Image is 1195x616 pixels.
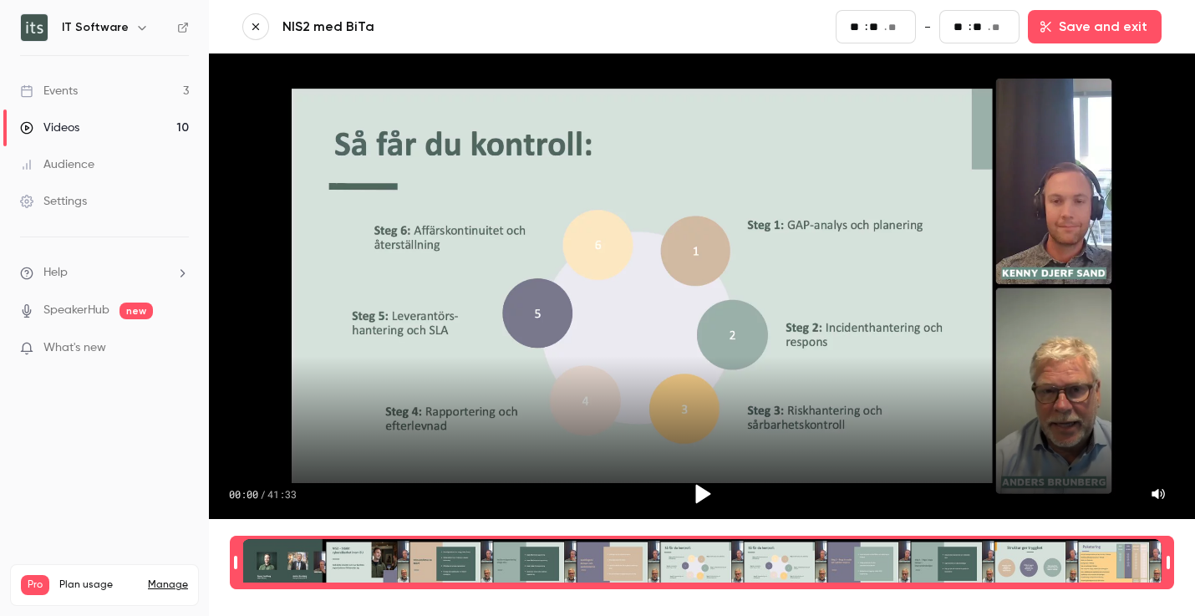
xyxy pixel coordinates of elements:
[242,539,1162,586] div: Time range selector
[148,578,188,592] a: Manage
[836,10,916,43] fieldset: 00:00.00
[229,487,258,501] span: 00:00
[21,14,48,41] img: IT Software
[20,193,87,210] div: Settings
[20,264,189,282] li: help-dropdown-opener
[924,17,931,37] span: -
[1162,537,1174,588] div: Time range seconds end time
[43,339,106,357] span: What's new
[169,341,189,356] iframe: Noticeable Trigger
[43,302,109,319] a: SpeakerHub
[1028,10,1162,43] button: Save and exit
[682,474,722,514] button: Play
[230,537,242,588] div: Time range seconds start time
[969,18,971,36] span: :
[43,264,68,282] span: Help
[869,18,882,36] input: seconds
[209,53,1195,519] section: Video player
[267,487,297,501] span: 41:33
[973,18,986,36] input: seconds
[988,18,990,36] span: .
[20,83,78,99] div: Events
[229,487,297,501] div: 00:00
[888,18,902,37] input: milliseconds
[992,18,1005,37] input: milliseconds
[119,303,153,319] span: new
[939,10,1020,43] fieldset: 41:33.37
[260,487,266,501] span: /
[953,18,967,36] input: minutes
[59,578,138,592] span: Plan usage
[62,19,129,36] h6: IT Software
[282,17,684,37] a: NIS2 med BiTa
[850,18,863,36] input: minutes
[1142,477,1175,511] button: Mute
[21,575,49,595] span: Pro
[884,18,887,36] span: .
[865,18,867,36] span: :
[20,120,79,136] div: Videos
[20,156,94,173] div: Audience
